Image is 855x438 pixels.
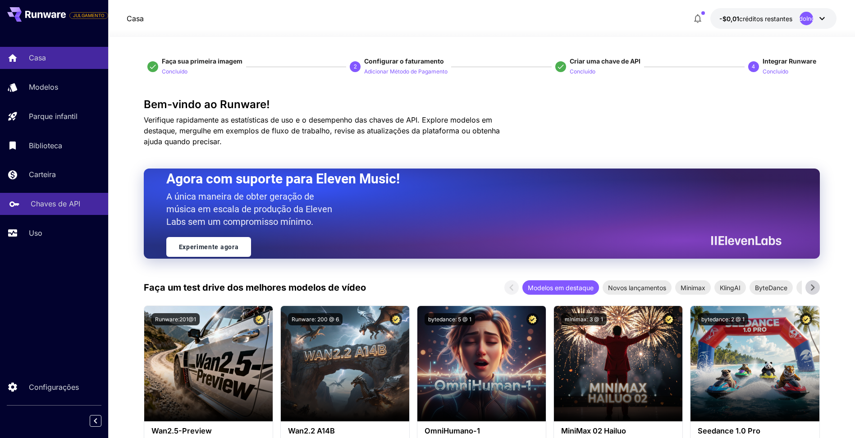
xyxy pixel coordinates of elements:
[796,283,841,292] span: Google Veo
[710,8,837,29] button: -$0.0098IndefinidoIndefinido
[603,280,672,295] div: Novos lançamentos
[29,140,62,151] p: Biblioteca
[127,13,144,24] nav: migalhas de pão
[739,15,792,23] span: créditos restantes
[390,313,402,325] button: Modelo certificado – Aprovado para melhor desempenho e inclui uma licença comercial.
[364,57,444,65] span: Configurar o faturamento
[288,313,343,325] button: Runware: 200 @ 6
[29,52,46,63] p: Casa
[166,190,392,228] p: A única maneira de obter geração de música em escala de produção da Eleven Labs sem um compromiss...
[675,280,711,295] div: Minimax
[522,283,599,292] span: Modelos em destaque
[354,63,357,71] p: 2
[698,313,748,325] button: bytedance: 2 @ 1
[698,427,812,435] h3: Seedance 1.0 Pro
[425,427,539,435] h3: OmniHumano-1
[288,427,402,435] h3: Wan2.2 A14B
[29,169,56,180] p: Carteira
[29,82,58,92] p: Modelos
[425,313,475,325] button: bytedance: 5 @ 1
[675,283,711,292] span: Minimax
[714,280,746,295] div: KlingAI
[570,66,595,77] button: Concluído
[800,12,813,25] div: IndefinidoIndefinido
[763,57,816,65] span: Integrar Runware
[144,115,500,146] span: Verifique rapidamente as estatísticas de uso e o desempenho das chaves de API. Explore modelos em...
[690,306,819,421] img: Alt
[162,66,187,77] button: Concluído
[364,66,448,77] button: Adicionar Método de Pagamento
[90,415,101,427] button: Recolher barra lateral
[70,12,108,19] span: JULGAMENTO
[151,313,200,325] button: Runware:201@1
[719,14,792,23] div: -$0.0098
[31,198,80,209] p: Chaves de API
[719,15,739,23] span: -$0,01
[714,283,746,292] span: KlingAI
[750,283,793,292] span: ByteDance
[96,413,108,429] div: Recolher barra lateral
[29,228,42,238] p: Uso
[603,283,672,292] span: Novos lançamentos
[29,382,79,392] p: Configurações
[526,313,539,325] button: Modelo certificado – Aprovado para melhor desempenho e inclui uma licença comercial.
[144,98,820,111] h3: Bem-vindo ao Runware!
[144,306,273,421] img: Alt
[151,427,265,435] h3: Wan2.5-Preview
[127,13,144,24] a: Casa
[752,63,755,71] p: 4
[144,281,366,294] p: Faça um test drive dos melhores modelos de vídeo
[29,111,78,122] p: Parque infantil
[281,306,409,421] img: Alt
[554,306,682,421] img: Alt
[162,68,187,76] p: Concluído
[763,66,788,77] button: Concluído
[570,57,640,65] span: Criar uma chave de API
[570,68,595,76] p: Concluído
[522,280,599,295] div: Modelos em destaque
[162,57,242,65] span: Faça sua primeira imagem
[800,313,812,325] button: Modelo certificado – Aprovado para melhor desempenho e inclui uma licença comercial.
[561,427,675,435] h3: MiniMax 02 Hailuo
[763,68,788,76] p: Concluído
[364,68,448,76] p: Adicionar Método de Pagamento
[253,313,265,325] button: Modelo certificado – Aprovado para melhor desempenho e inclui uma licença comercial.
[561,313,607,325] button: minimax: 3 @ 1
[417,306,546,421] img: Alt
[796,280,841,295] div: Google Veo
[750,280,793,295] div: ByteDance
[166,237,251,257] a: Experimente agora
[663,313,675,325] button: Modelo certificado – Aprovado para melhor desempenho e inclui uma licença comercial.
[69,10,108,21] span: Adicione seu cartão de pagamento para ativar a funcionalidade completa da plataforma.
[166,170,775,187] h2: Agora com suporte para Eleven Music!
